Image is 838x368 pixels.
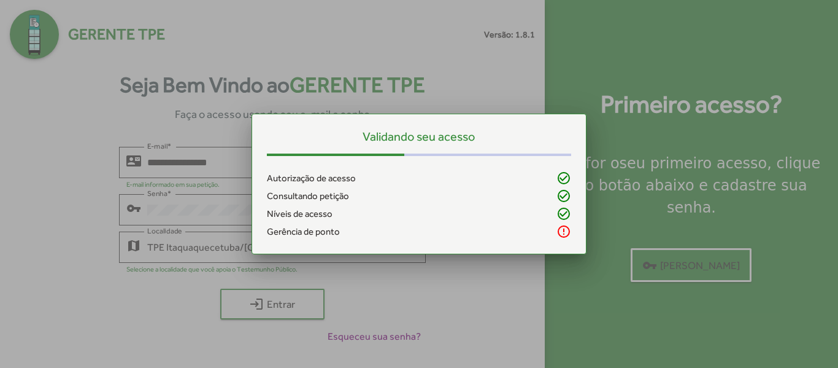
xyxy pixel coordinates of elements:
[267,129,571,144] h5: Validando seu acesso
[556,189,571,203] mat-icon: check_circle_outline
[556,206,571,221] mat-icon: check_circle_outline
[556,224,571,239] mat-icon: error_outline
[267,171,356,186] span: Autorização de acesso
[267,225,340,239] span: Gerência de ponto
[556,171,571,186] mat-icon: check_circle_outline
[267,189,349,203] span: Consultando petição
[267,207,333,221] span: Níveis de acesso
